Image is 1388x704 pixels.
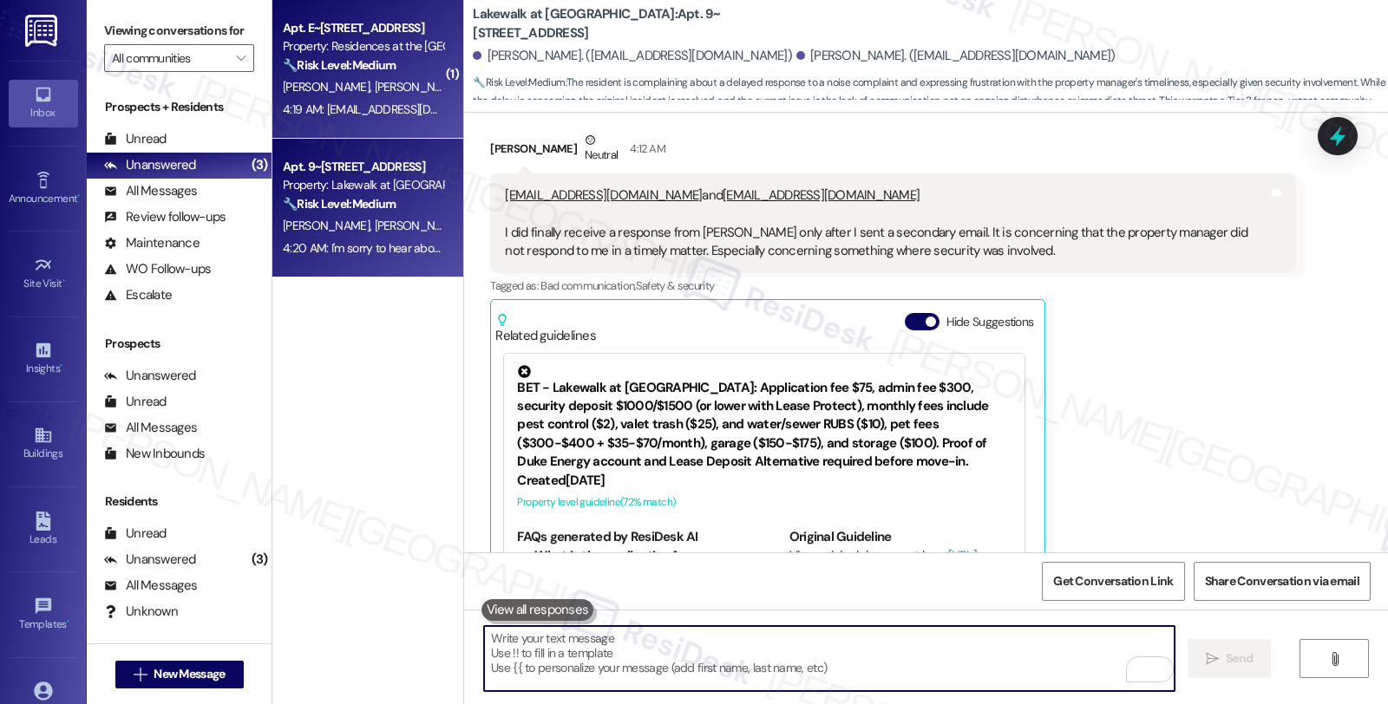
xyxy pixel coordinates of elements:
div: BET - Lakewalk at [GEOGRAPHIC_DATA]: Application fee $75, admin fee $300, security deposit $1000/... [517,365,1012,472]
div: Unanswered [104,367,196,385]
a: Site Visit • [9,251,78,297]
span: [PERSON_NAME] [283,79,375,95]
div: Unknown [104,603,178,621]
i:  [236,51,246,65]
a: Templates • [9,591,78,638]
span: Get Conversation Link [1053,572,1173,590]
div: Property: Residences at the [GEOGRAPHIC_DATA] [283,37,443,55]
span: • [62,275,65,287]
div: Maintenance [104,234,200,252]
div: Unread [104,393,167,411]
strong: 🔧 Risk Level: Medium [283,57,396,73]
div: All Messages [104,182,197,200]
span: Share Conversation via email [1205,572,1359,590]
label: Viewing conversations for [104,17,254,44]
div: (3) [247,152,272,179]
div: Unread [104,525,167,543]
span: New Message [154,665,225,683]
i:  [1328,652,1341,666]
div: Prospects [87,335,272,353]
span: [PERSON_NAME] [375,218,462,233]
span: • [60,360,62,372]
a: [EMAIL_ADDRESS][DOMAIN_NAME] [505,186,702,204]
a: Leads [9,506,78,553]
a: Inbox [9,80,78,127]
b: Lakewalk at [GEOGRAPHIC_DATA]: Apt. 9~[STREET_ADDRESS] [473,5,820,42]
label: Hide Suggestions [946,313,1034,331]
button: New Message [115,661,244,688]
i:  [1206,652,1219,666]
div: Escalate [104,286,172,304]
div: Unread [104,130,167,148]
div: Review follow-ups [104,208,226,226]
div: 4:19 AM: [EMAIL_ADDRESS][DOMAIN_NAME] [283,101,507,117]
div: Apt. 9~[STREET_ADDRESS] [283,158,443,176]
div: All Messages [104,419,197,437]
a: Insights • [9,336,78,382]
div: Property level guideline ( 72 % match) [517,493,1012,512]
span: Safety & security [636,278,715,293]
li: What is the application fee per person? [534,547,740,584]
textarea: To enrich screen reader interactions, please activate Accessibility in Grammarly extension settings [484,626,1175,691]
strong: 🔧 Risk Level: Medium [283,196,396,212]
button: Send [1188,639,1272,678]
div: Unanswered [104,156,196,174]
i:  [134,668,147,681]
b: FAQs generated by ResiDesk AI [517,528,697,545]
b: Original Guideline [789,528,892,545]
div: Tagged as: [490,273,1295,298]
span: Bad communication , [540,278,635,293]
input: All communities [112,44,226,72]
div: Unanswered [104,551,196,569]
div: WO Follow-ups [104,260,211,278]
a: Buildings [9,420,78,467]
div: Apt. E~[STREET_ADDRESS] [283,19,443,37]
span: • [67,616,69,628]
div: Related guidelines [495,313,596,345]
a: [EMAIL_ADDRESS][DOMAIN_NAME] [723,186,920,204]
div: View original document here [789,547,1012,584]
span: [PERSON_NAME] [375,79,462,95]
div: All Messages [104,577,197,595]
span: • [77,190,80,202]
div: [PERSON_NAME]. ([EMAIL_ADDRESS][DOMAIN_NAME]) [796,47,1116,65]
div: Residents [87,492,272,511]
div: (3) [247,546,272,573]
div: Prospects + Residents [87,98,272,116]
div: 4:20 AM: I'm sorry to hear about the delayed response. I will follow up on this to ensure better ... [283,240,1114,256]
strong: 🔧 Risk Level: Medium [473,75,565,89]
span: [PERSON_NAME] [283,218,375,233]
div: and I did finally receive a response from [PERSON_NAME] only after I sent a secondary email. It i... [505,186,1267,261]
div: [PERSON_NAME] [490,131,1295,173]
span: Send [1226,649,1253,668]
div: 4:12 AM [625,140,665,158]
div: New Inbounds [104,445,205,463]
div: Neutral [581,131,621,167]
div: Property: Lakewalk at [GEOGRAPHIC_DATA] [283,176,443,194]
div: [PERSON_NAME]. ([EMAIL_ADDRESS][DOMAIN_NAME]) [473,47,792,65]
span: : The resident is complaining about a delayed response to a noise complaint and expressing frustr... [473,74,1388,129]
img: ResiDesk Logo [25,15,61,47]
button: Share Conversation via email [1194,562,1371,601]
button: Get Conversation Link [1042,562,1184,601]
div: Created [DATE] [517,472,1012,490]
